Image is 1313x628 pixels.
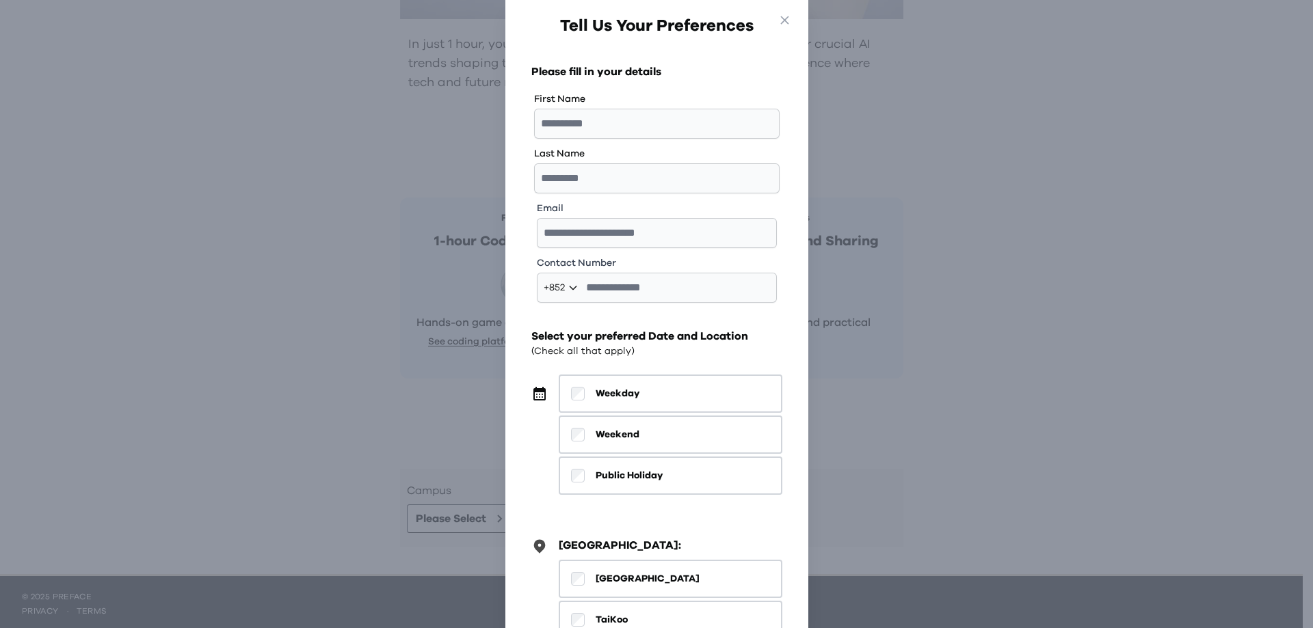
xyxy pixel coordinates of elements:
[596,572,700,586] span: [GEOGRAPHIC_DATA]
[531,14,782,38] h1: Tell Us Your Preferences
[537,202,777,215] label: Email
[534,147,780,161] label: Last Name
[559,560,782,598] button: [GEOGRAPHIC_DATA]
[531,64,782,80] h2: Please fill in your details
[559,374,782,413] button: Weekday
[596,613,628,627] span: TaiKoo
[596,387,639,400] span: Weekday
[559,537,681,554] h3: [GEOGRAPHIC_DATA]:
[531,328,782,344] h2: Select your preferred Date and Location
[559,456,782,495] button: Public Holiday
[534,92,780,106] label: First Name
[559,415,782,454] button: Weekend
[596,428,639,441] span: Weekend
[596,469,663,482] span: Public Holiday
[537,256,777,270] label: Contact Number
[531,344,782,359] div: (Check all that apply)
